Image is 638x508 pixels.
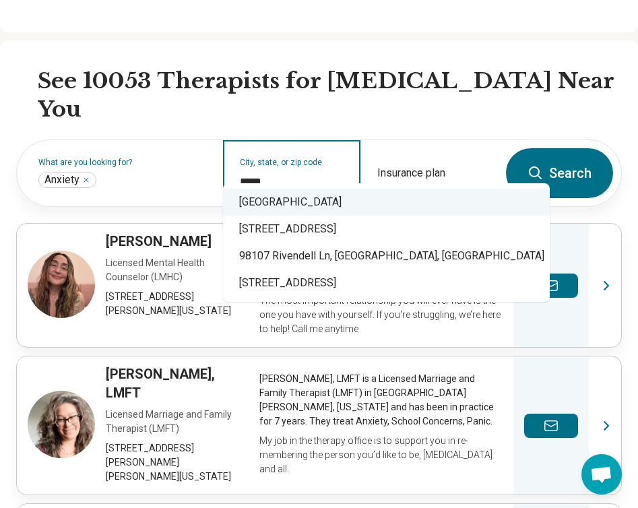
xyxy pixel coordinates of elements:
[223,183,550,302] div: Suggestions
[524,274,578,298] button: Send a message
[223,243,550,269] div: 98107 Rivendell Ln, [GEOGRAPHIC_DATA], [GEOGRAPHIC_DATA]
[38,158,207,166] label: What are you looking for?
[38,67,622,123] h2: See 10053 Therapists for [MEDICAL_DATA] Near You
[223,269,550,296] div: [STREET_ADDRESS]
[223,189,550,216] div: [GEOGRAPHIC_DATA]
[44,173,79,187] span: Anxiety
[223,216,550,243] div: [STREET_ADDRESS]
[82,176,90,184] button: Anxiety
[38,172,96,188] div: Anxiety
[506,148,613,198] button: Search
[524,414,578,438] button: Send a message
[581,454,622,495] a: Open chat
